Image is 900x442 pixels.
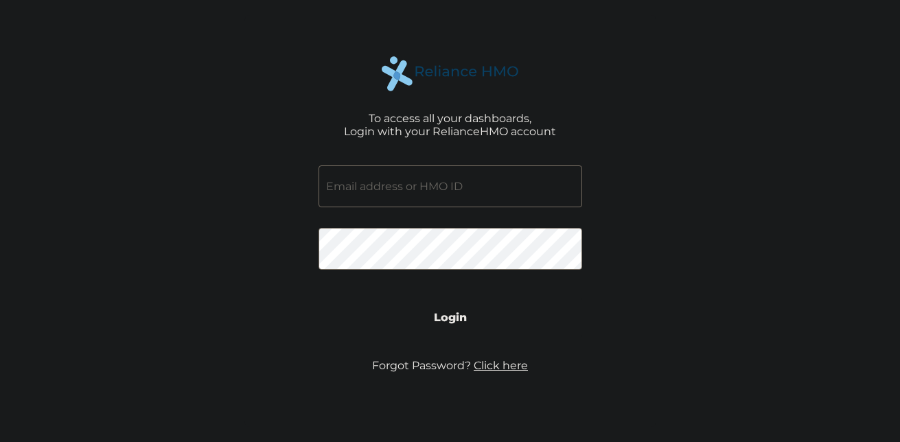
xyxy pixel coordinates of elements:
input: Email address or HMO ID [319,165,582,207]
div: To access all your dashboards, Login with your RelianceHMO account [344,112,556,138]
p: Forgot Password? [372,359,528,372]
a: Click here [474,359,528,372]
input: Login [319,297,582,338]
img: Reliance Health's Logo [382,56,519,91]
